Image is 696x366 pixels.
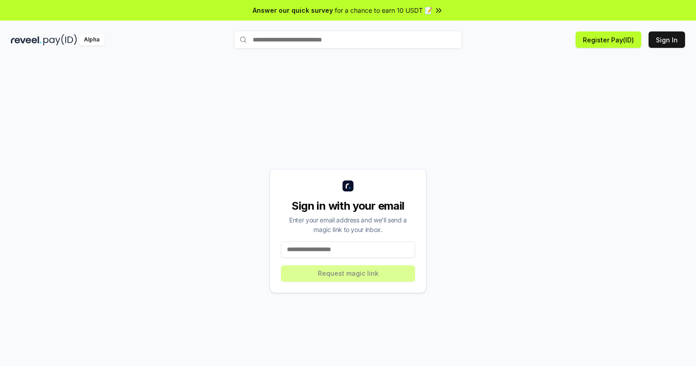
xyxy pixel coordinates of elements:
img: pay_id [43,34,77,46]
img: logo_small [343,180,353,191]
button: Sign In [649,31,685,48]
div: Alpha [79,34,104,46]
div: Sign in with your email [281,199,415,213]
div: Enter your email address and we’ll send a magic link to your inbox. [281,215,415,234]
span: Answer our quick survey [253,5,333,15]
button: Register Pay(ID) [576,31,641,48]
span: for a chance to earn 10 USDT 📝 [335,5,432,15]
img: reveel_dark [11,34,42,46]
